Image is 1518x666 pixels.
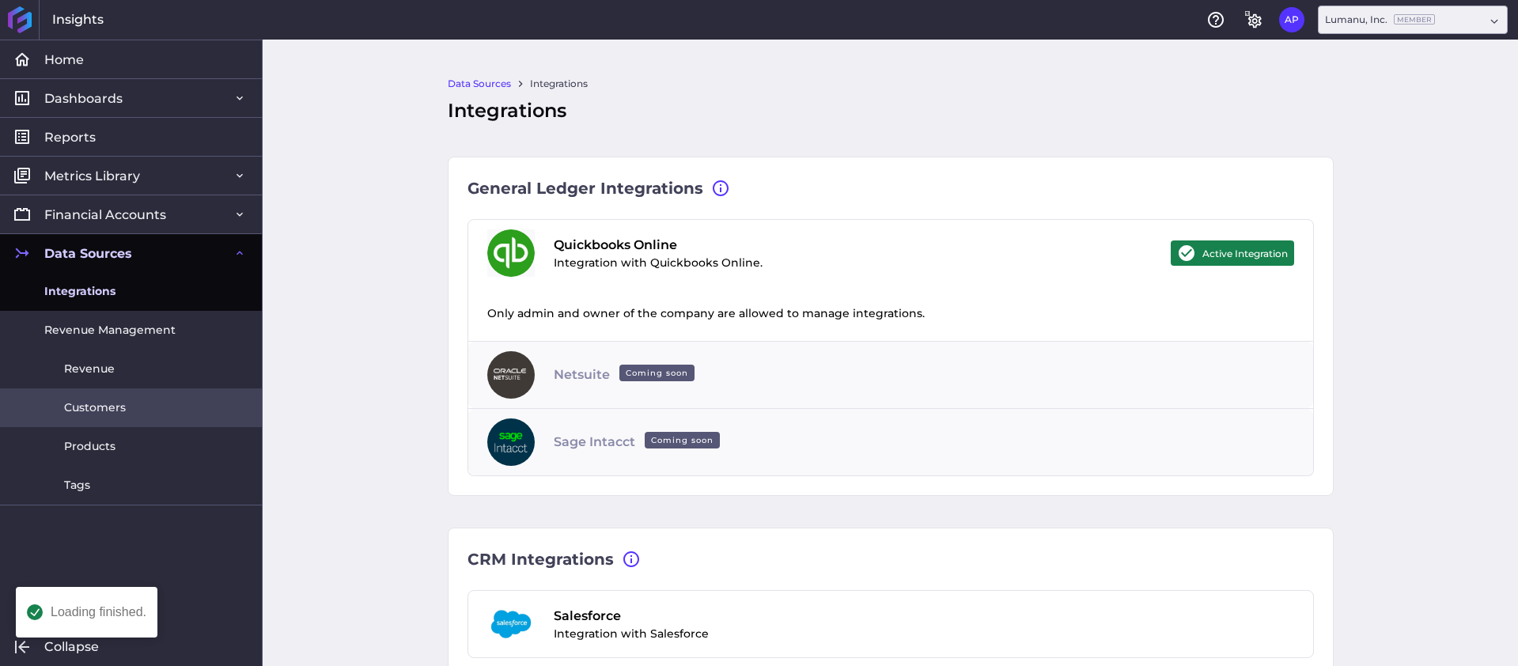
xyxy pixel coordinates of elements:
[64,399,126,416] span: Customers
[468,286,1313,341] div: Only admin and owner of the company are allowed to manage integrations.
[1171,240,1294,266] div: Active Integration
[44,283,115,300] span: Integrations
[1203,7,1228,32] button: Help
[468,547,1314,571] div: CRM Integrations
[44,206,166,223] span: Financial Accounts
[64,361,115,377] span: Revenue
[619,365,695,381] ins: Coming soon
[44,322,176,339] span: Revenue Management
[1318,6,1508,34] div: Dropdown select
[554,236,763,255] span: Quickbooks Online
[51,606,146,619] div: Loading finished.
[1279,7,1304,32] button: User Menu
[448,96,1334,125] div: Integrations
[44,51,84,68] span: Home
[554,365,701,384] span: Netsuite
[554,433,726,452] span: Sage Intacct
[44,129,96,146] span: Reports
[1394,14,1435,25] ins: Member
[530,77,588,91] a: Integrations
[468,176,1314,200] div: General Ledger Integrations
[1241,7,1266,32] button: General Settings
[645,432,720,448] ins: Coming soon
[554,236,763,271] div: Integration with Quickbooks Online.
[44,245,132,262] span: Data Sources
[554,607,709,642] div: Integration with Salesforce
[64,477,90,494] span: Tags
[448,77,511,91] a: Data Sources
[44,168,140,184] span: Metrics Library
[1325,13,1435,27] div: Lumanu, Inc.
[64,438,115,455] span: Products
[44,90,123,107] span: Dashboards
[554,607,709,626] span: Salesforce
